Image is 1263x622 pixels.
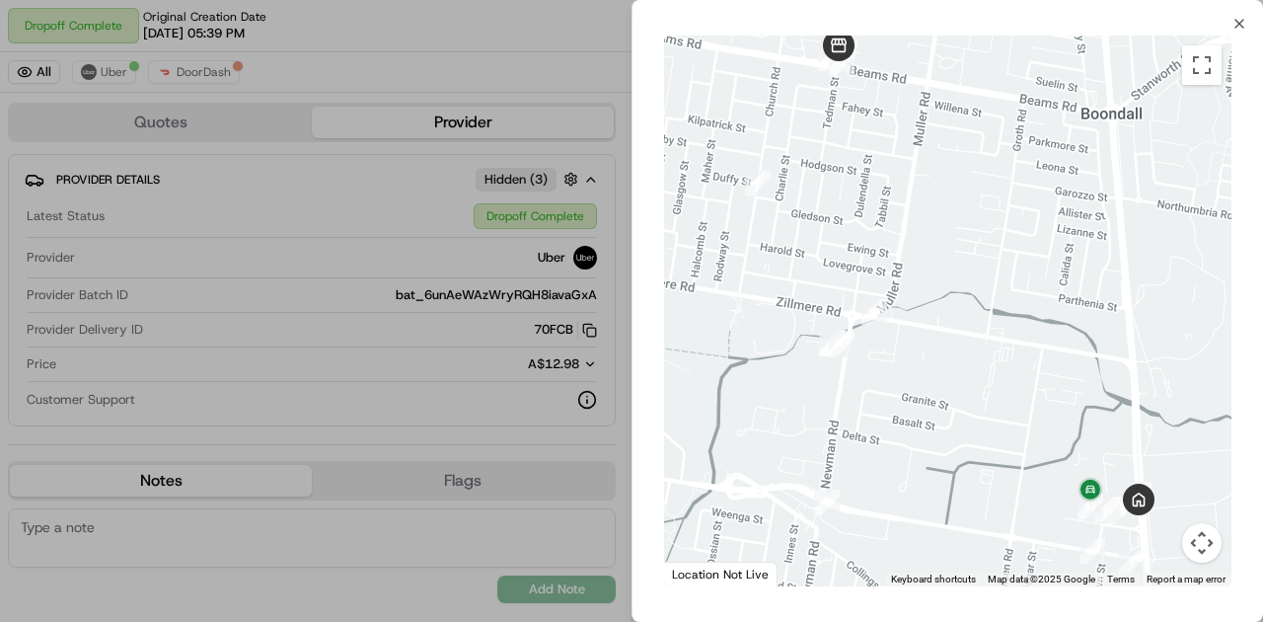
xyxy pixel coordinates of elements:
[669,561,734,586] img: Google
[1094,497,1120,522] div: 16
[1077,494,1103,519] div: 17
[1119,551,1145,577] div: 1
[829,332,854,357] div: 6
[861,299,887,325] div: 10
[1119,483,1145,508] div: 13
[819,331,845,356] div: 3
[669,561,734,586] a: Open this area in Google Maps (opens a new window)
[829,49,854,75] div: 9
[818,45,844,71] div: 8
[664,562,778,586] div: Location Not Live
[988,574,1095,584] span: Map data ©2025 Google
[745,171,771,196] div: 7
[891,573,976,586] button: Keyboard shortcuts
[1182,45,1222,85] button: Toggle fullscreen view
[820,331,846,356] div: 5
[1107,574,1135,584] a: Terms (opens in new tab)
[1182,523,1222,563] button: Map camera controls
[814,490,840,515] div: 2
[1079,538,1105,564] div: 11
[1147,574,1226,584] a: Report a map error
[1126,482,1152,507] div: 12
[823,331,849,356] div: 4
